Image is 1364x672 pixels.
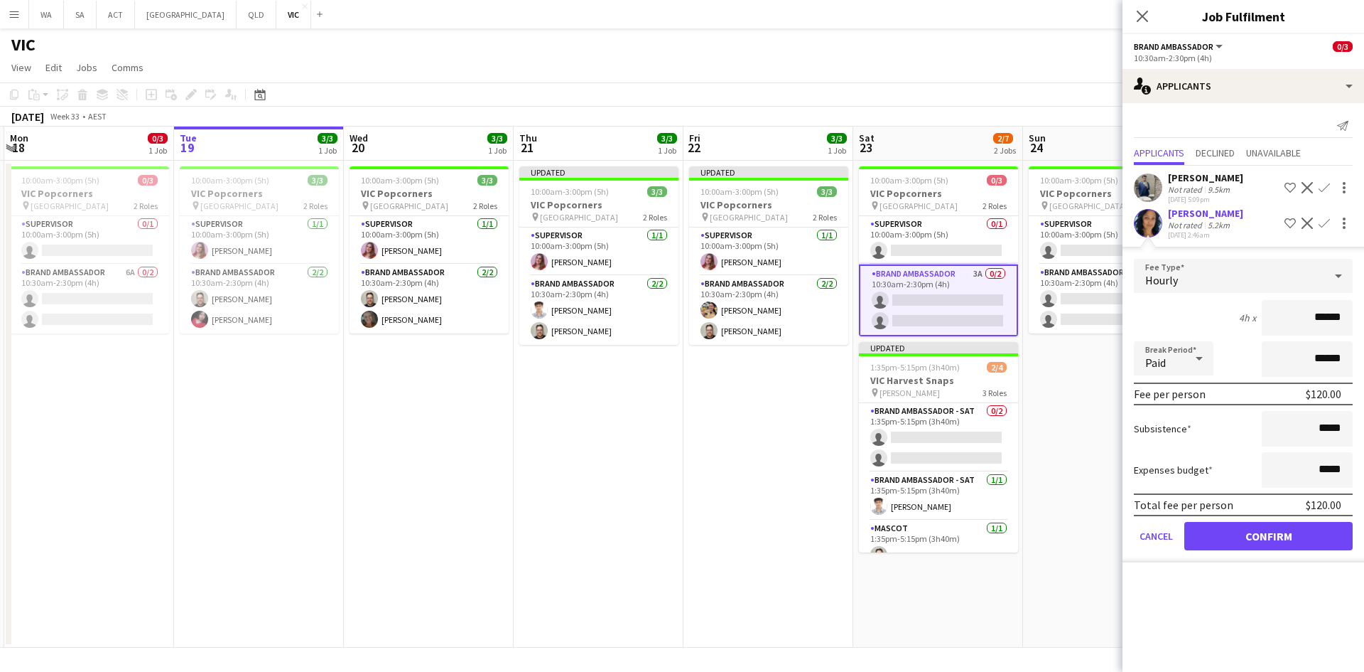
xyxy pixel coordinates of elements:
app-card-role: Brand Ambassador2/210:30am-2:30pm (4h)[PERSON_NAME][PERSON_NAME] [689,276,848,345]
span: [GEOGRAPHIC_DATA] [540,212,618,223]
span: 10:00am-3:00pm (5h) [531,186,609,197]
app-job-card: 10:00am-3:00pm (5h)0/3VIC Popcorners [GEOGRAPHIC_DATA]2 RolesSupervisor0/110:00am-3:00pm (5h) Bra... [859,166,1018,336]
span: 10:00am-3:00pm (5h) [191,175,269,186]
app-card-role: Supervisor1/110:00am-3:00pm (5h)[PERSON_NAME] [689,228,848,276]
span: 10:00am-3:00pm (5h) [361,175,439,186]
div: 4h x [1239,311,1256,324]
span: Wed [350,132,368,144]
app-card-role: Supervisor0/110:00am-3:00pm (5h) [10,216,169,265]
span: 18 [8,139,28,156]
button: ACT [97,1,135,28]
span: Sat [859,132,875,144]
span: 0/3 [1333,41,1353,52]
div: [PERSON_NAME] [1168,207,1243,220]
span: Applicants [1134,148,1184,158]
app-job-card: Updated10:00am-3:00pm (5h)3/3VIC Popcorners [GEOGRAPHIC_DATA]2 RolesSupervisor1/110:00am-3:00pm (... [689,166,848,345]
app-card-role: Supervisor1/110:00am-3:00pm (5h)[PERSON_NAME] [180,216,339,265]
app-card-role: Supervisor1/110:00am-3:00pm (5h)[PERSON_NAME] [519,228,678,276]
app-card-role: Supervisor1/110:00am-3:00pm (5h)[PERSON_NAME] [350,216,509,265]
app-job-card: 10:00am-3:00pm (5h)0/3VIC Popcorners [GEOGRAPHIC_DATA]2 RolesSupervisor0/110:00am-3:00pm (5h) Bra... [1029,166,1188,334]
span: Jobs [76,61,97,74]
div: Updated [859,342,1018,353]
span: 2/4 [987,362,1007,373]
span: 2 Roles [643,212,667,223]
span: 3/3 [487,133,507,144]
div: Updated [689,166,848,178]
app-card-role: Brand Ambassador2/210:30am-2:30pm (4h)[PERSON_NAME][PERSON_NAME] [350,265,509,334]
span: 3 Roles [983,388,1007,398]
a: View [6,58,37,77]
span: Declined [1196,148,1235,158]
span: 21 [517,139,537,156]
button: QLD [237,1,276,28]
app-card-role: Mascot1/11:35pm-5:15pm (3h40m)[PERSON_NAME] [859,521,1018,569]
span: Unavailable [1246,148,1301,158]
span: 2 Roles [303,201,328,211]
a: Comms [106,58,149,77]
span: [GEOGRAPHIC_DATA] [200,201,278,211]
button: Cancel [1134,522,1179,550]
app-job-card: 10:00am-3:00pm (5h)3/3VIC Popcorners [GEOGRAPHIC_DATA]2 RolesSupervisor1/110:00am-3:00pm (5h)[PER... [350,166,509,334]
button: Brand Ambassador [1134,41,1225,52]
span: View [11,61,31,74]
h3: VIC Popcorners [1029,187,1188,200]
div: 2 Jobs [994,145,1016,156]
button: [GEOGRAPHIC_DATA] [135,1,237,28]
button: SA [64,1,97,28]
a: Edit [40,58,67,77]
span: Mon [10,132,28,144]
span: Thu [519,132,537,144]
span: 2 Roles [473,201,497,211]
span: 2/7 [993,133,1013,144]
span: [GEOGRAPHIC_DATA] [370,201,448,211]
div: 1 Job [658,145,676,156]
app-card-role: Brand Ambassador3A0/210:30am-2:30pm (4h) [859,265,1018,336]
button: Confirm [1184,522,1353,550]
span: Week 33 [47,111,82,122]
span: Fri [689,132,700,144]
span: 1:35pm-5:15pm (3h40m) [870,362,960,373]
span: Brand Ambassador [1134,41,1213,52]
span: 23 [857,139,875,156]
span: 10:00am-3:00pm (5h) [700,186,779,197]
span: 0/3 [148,133,168,144]
span: [GEOGRAPHIC_DATA] [31,201,109,211]
app-card-role: Brand Ambassador6A0/210:30am-2:30pm (4h) [10,265,169,334]
span: 0/3 [987,175,1007,186]
div: 1 Job [318,145,337,156]
label: Subsistence [1134,422,1191,435]
app-card-role: Supervisor0/110:00am-3:00pm (5h) [1029,216,1188,265]
app-card-role: Brand Ambassador2/210:30am-2:30pm (4h)[PERSON_NAME][PERSON_NAME] [519,276,678,345]
div: Updated1:35pm-5:15pm (3h40m)2/4VIC Harvest Snaps [PERSON_NAME]3 RolesBrand Ambassador - SAT0/21:3... [859,342,1018,553]
div: Not rated [1168,184,1205,195]
div: 10:30am-2:30pm (4h) [1134,53,1353,63]
button: WA [29,1,64,28]
div: Updated [519,166,678,178]
div: Total fee per person [1134,498,1233,512]
h3: VIC Harvest Snaps [859,374,1018,387]
h3: Job Fulfilment [1122,7,1364,26]
span: Comms [112,61,144,74]
app-card-role: Brand Ambassador4A0/210:30am-2:30pm (4h) [1029,265,1188,334]
app-job-card: Updated10:00am-3:00pm (5h)3/3VIC Popcorners [GEOGRAPHIC_DATA]2 RolesSupervisor1/110:00am-3:00pm (... [519,166,678,345]
span: 10:00am-3:00pm (5h) [1040,175,1118,186]
h1: VIC [11,34,36,55]
span: 3/3 [657,133,677,144]
div: AEST [88,111,107,122]
h3: VIC Popcorners [350,187,509,200]
app-job-card: 10:00am-3:00pm (5h)0/3VIC Popcorners [GEOGRAPHIC_DATA]2 RolesSupervisor0/110:00am-3:00pm (5h) Bra... [10,166,169,334]
span: 24 [1027,139,1046,156]
div: Applicants [1122,69,1364,103]
label: Expenses budget [1134,464,1213,476]
span: Paid [1145,356,1166,370]
span: [GEOGRAPHIC_DATA] [1049,201,1127,211]
span: 0/3 [138,175,158,186]
app-job-card: 10:00am-3:00pm (5h)3/3VIC Popcorners [GEOGRAPHIC_DATA]2 RolesSupervisor1/110:00am-3:00pm (5h)[PER... [180,166,339,334]
button: VIC [276,1,311,28]
span: 19 [178,139,197,156]
span: 2 Roles [134,201,158,211]
span: 10:00am-3:00pm (5h) [870,175,948,186]
div: Fee per person [1134,387,1206,401]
